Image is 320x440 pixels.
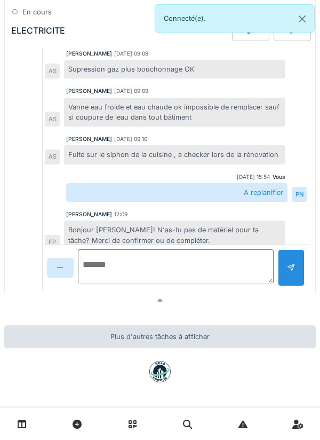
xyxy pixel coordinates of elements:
[114,210,127,218] div: 12:09
[66,210,112,218] div: [PERSON_NAME]
[22,7,52,17] div: En cours
[11,26,65,36] div: ELECTRICITE
[114,87,148,95] div: [DATE] 09:09
[237,173,270,181] div: [DATE] 15:54
[45,112,60,127] div: AS
[45,64,60,78] div: AS
[273,173,285,181] div: Vous
[290,5,314,33] button: Close
[64,60,285,78] div: Supression gaz plus bouchonnage OK
[149,361,171,382] img: badge-BVDL4wpA.svg
[114,135,147,143] div: [DATE] 09:10
[66,183,287,202] div: A replanifier
[45,150,60,164] div: AS
[66,135,112,143] div: [PERSON_NAME]
[64,145,285,164] div: Fuite sur le siphon de la cuisine , a checker lors de la rénovation
[66,50,112,58] div: [PERSON_NAME]
[64,221,285,249] div: Bonjour [PERSON_NAME]! N'as-tu pas de matériel pour ta tâche? Merci de confirmer ou de compléter.
[292,187,307,202] div: PN
[64,98,285,127] div: Vanne eau froide et eau chaude ok impossible de remplacer sauf si coupure de leau dans tout bâtiment
[4,325,316,348] div: Plus d'autres tâches à afficher
[114,50,148,58] div: [DATE] 09:08
[45,235,60,250] div: FP
[155,4,315,33] div: Connecté(e).
[66,87,112,95] div: [PERSON_NAME]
